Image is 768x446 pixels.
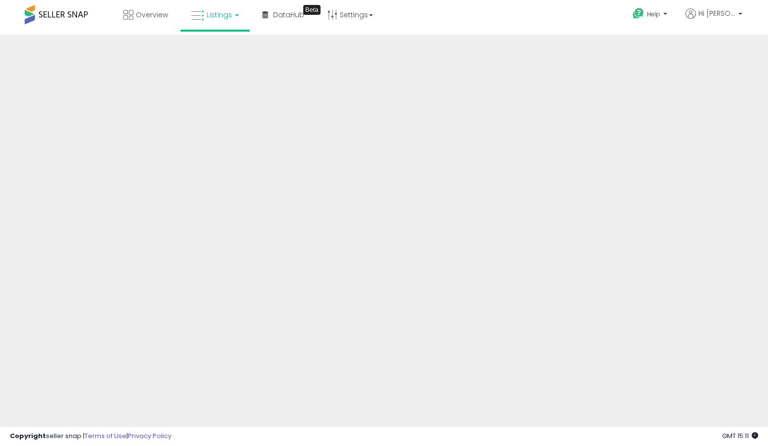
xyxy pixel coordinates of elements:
a: Hi [PERSON_NAME] [686,8,742,31]
i: Get Help [632,7,645,20]
span: Help [647,10,660,18]
span: Listings [206,10,232,20]
div: seller snap | | [10,432,171,441]
span: Hi [PERSON_NAME] [698,8,735,18]
strong: Copyright [10,431,46,441]
span: DataHub [273,10,304,20]
a: Terms of Use [84,431,126,441]
span: 2025-09-9 15:11 GMT [722,431,758,441]
div: Tooltip anchor [303,5,321,15]
span: Overview [136,10,168,20]
a: Privacy Policy [128,431,171,441]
